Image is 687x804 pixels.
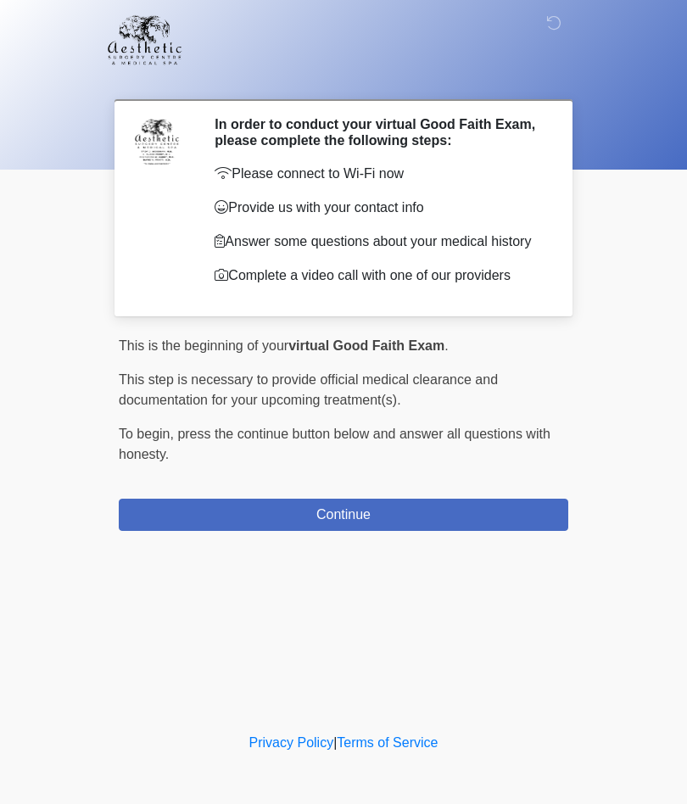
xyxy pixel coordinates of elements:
[131,116,182,167] img: Agent Avatar
[119,499,568,531] button: Continue
[215,116,543,148] h2: In order to conduct your virtual Good Faith Exam, please complete the following steps:
[215,164,543,184] p: Please connect to Wi-Fi now
[444,338,448,353] span: .
[249,735,334,750] a: Privacy Policy
[337,735,438,750] a: Terms of Service
[215,232,543,252] p: Answer some questions about your medical history
[119,338,288,353] span: This is the beginning of your
[288,338,444,353] strong: virtual Good Faith Exam
[333,735,337,750] a: |
[215,265,543,286] p: Complete a video call with one of our providers
[215,198,543,218] p: Provide us with your contact info
[119,427,550,461] span: press the continue button below and answer all questions with honesty.
[119,427,177,441] span: To begin,
[102,13,187,67] img: Aesthetic Surgery Centre, PLLC Logo
[119,372,498,407] span: This step is necessary to provide official medical clearance and documentation for your upcoming ...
